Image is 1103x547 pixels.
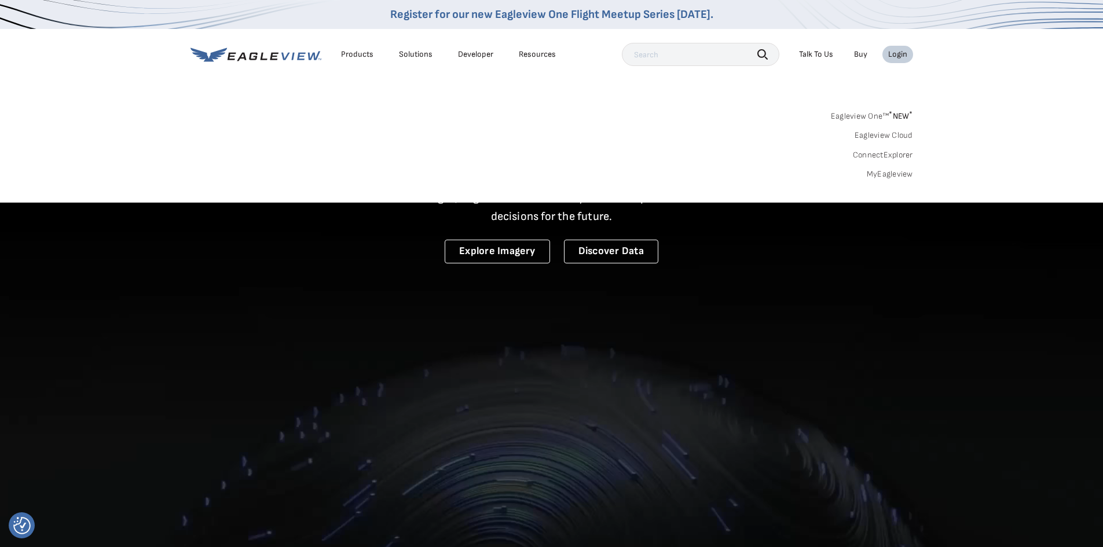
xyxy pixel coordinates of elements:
a: MyEagleview [867,169,913,179]
a: Discover Data [564,240,658,263]
div: Talk To Us [799,49,833,60]
input: Search [622,43,779,66]
img: Revisit consent button [13,517,31,534]
a: Eagleview Cloud [855,130,913,141]
div: Login [888,49,907,60]
a: Explore Imagery [445,240,550,263]
a: Register for our new Eagleview One Flight Meetup Series [DATE]. [390,8,713,21]
button: Consent Preferences [13,517,31,534]
span: NEW [889,111,913,121]
a: ConnectExplorer [853,150,913,160]
a: Developer [458,49,493,60]
a: Eagleview One™*NEW* [831,108,913,121]
div: Resources [519,49,556,60]
div: Products [341,49,373,60]
div: Solutions [399,49,433,60]
a: Buy [854,49,867,60]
